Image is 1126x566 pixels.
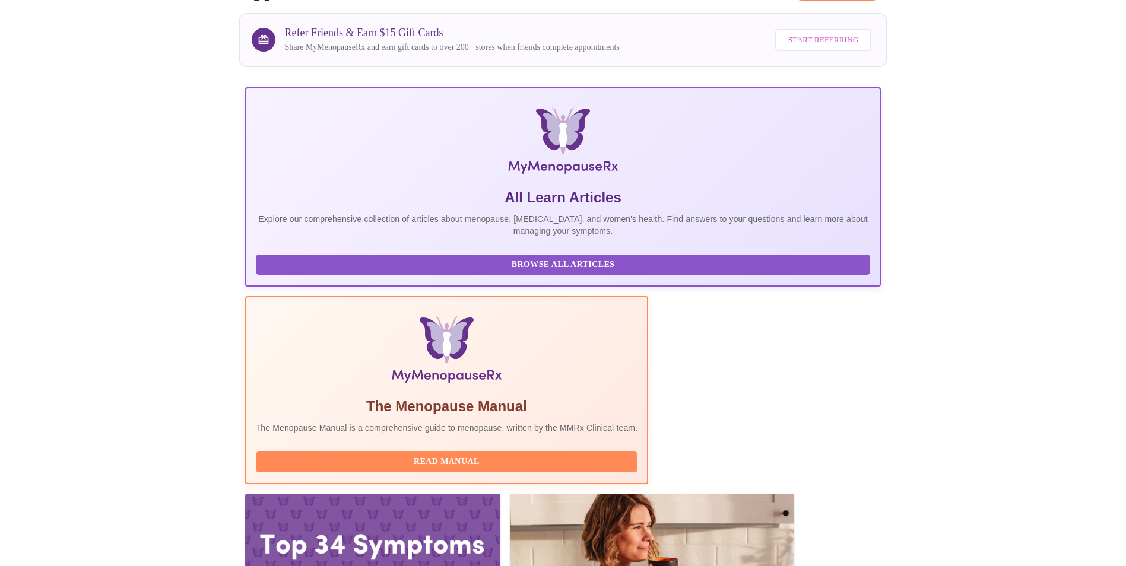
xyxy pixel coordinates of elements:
[268,257,859,272] span: Browse All Articles
[285,27,620,39] h3: Refer Friends & Earn $15 Gift Cards
[788,33,858,47] span: Start Referring
[256,213,871,237] p: Explore our comprehensive collection of articles about menopause, [MEDICAL_DATA], and women's hea...
[256,397,638,416] h5: The Menopause Manual
[268,454,626,469] span: Read Manual
[256,259,874,269] a: Browse All Articles
[316,316,577,387] img: Menopause Manual
[772,23,874,57] a: Start Referring
[351,107,775,179] img: MyMenopauseRx Logo
[256,451,638,472] button: Read Manual
[775,29,871,51] button: Start Referring
[256,255,871,275] button: Browse All Articles
[256,422,638,434] p: The Menopause Manual is a comprehensive guide to menopause, written by the MMRx Clinical team.
[256,456,641,466] a: Read Manual
[256,188,871,207] h5: All Learn Articles
[285,42,620,53] p: Share MyMenopauseRx and earn gift cards to over 200+ stores when friends complete appointments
